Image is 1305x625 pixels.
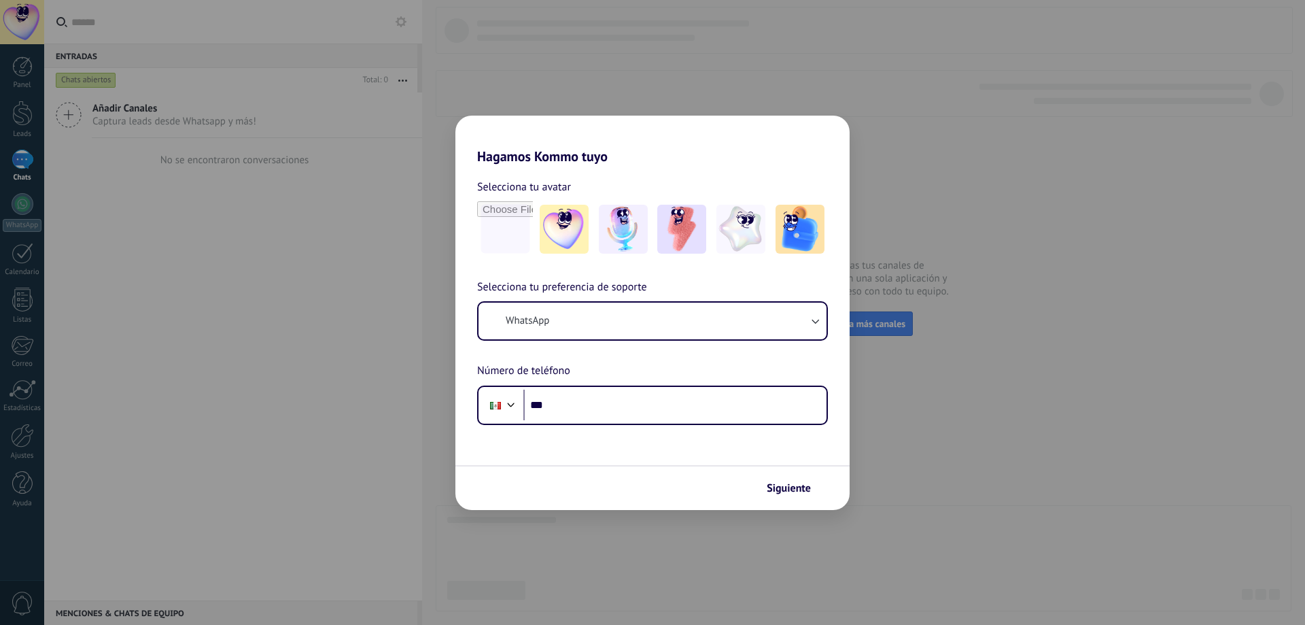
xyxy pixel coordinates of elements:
img: -5.jpeg [776,205,824,254]
span: Siguiente [767,484,811,493]
span: WhatsApp [506,314,549,328]
button: Siguiente [761,477,829,500]
span: Número de teléfono [477,362,570,380]
span: Selecciona tu preferencia de soporte [477,279,647,297]
button: WhatsApp [478,303,826,339]
img: -1.jpeg [540,205,589,254]
img: -2.jpeg [599,205,648,254]
span: Selecciona tu avatar [477,178,571,196]
img: -4.jpeg [716,205,765,254]
div: Mexico: + 52 [483,391,508,420]
h2: Hagamos Kommo tuyo [455,116,850,165]
img: -3.jpeg [657,205,706,254]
